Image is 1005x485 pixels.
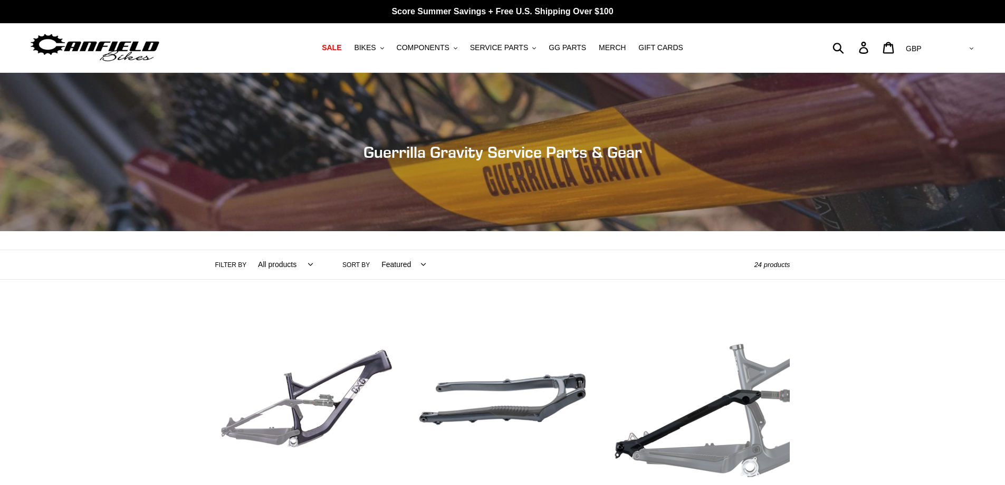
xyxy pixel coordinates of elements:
label: Sort by [342,260,370,270]
button: SERVICE PARTS [465,41,541,55]
span: COMPONENTS [397,43,449,52]
span: Guerrilla Gravity Service Parts & Gear [363,142,642,161]
span: SALE [322,43,341,52]
a: GIFT CARDS [633,41,688,55]
span: SERVICE PARTS [470,43,528,52]
button: BIKES [349,41,389,55]
span: BIKES [354,43,376,52]
input: Search [838,36,865,59]
span: MERCH [599,43,626,52]
button: COMPONENTS [391,41,463,55]
label: Filter by [215,260,247,270]
span: 24 products [754,261,790,269]
span: GG PARTS [549,43,586,52]
a: SALE [317,41,347,55]
img: Canfield Bikes [29,31,161,64]
a: MERCH [594,41,631,55]
span: GIFT CARDS [638,43,683,52]
a: GG PARTS [543,41,591,55]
